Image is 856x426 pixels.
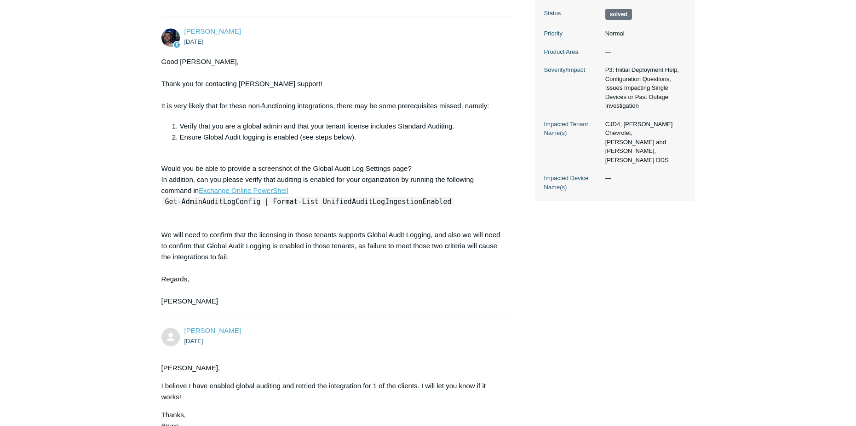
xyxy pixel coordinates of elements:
[180,132,505,143] li: Ensure Global Audit logging is enabled (see steps below).
[199,187,288,194] a: Exchange Online PowerShell
[184,27,241,35] a: [PERSON_NAME]
[601,47,686,57] dd: —
[544,29,601,38] dt: Priority
[184,27,241,35] span: Connor Davis
[184,327,241,334] a: [PERSON_NAME]
[184,338,203,344] time: 06/16/2025, 16:22
[184,327,241,334] span: Bryce Landsbury
[601,174,686,183] dd: —
[601,65,686,111] dd: P3: Initial Deployment Help, Configuration Questions, Issues Impacting Single Devices or Past Out...
[180,121,505,132] li: Verify that you are a global admin and that your tenant license includes Standard Auditing.
[161,56,505,307] div: Good [PERSON_NAME], Thank you for contacting [PERSON_NAME] support! It is very likely that for th...
[544,47,601,57] dt: Product Area
[544,9,601,18] dt: Status
[161,362,505,373] p: [PERSON_NAME],
[161,380,505,403] p: I believe I have enabled global auditing and retried the integration for 1 of the clients. I will...
[544,174,601,192] dt: Impacted Device Name(s)
[162,197,454,206] code: Get-AdminAuditLogConfig | Format-List UnifiedAuditLogIngestionEnabled
[544,65,601,75] dt: Severity/Impact
[601,29,686,38] dd: Normal
[605,9,632,20] span: This request has been solved
[544,120,601,138] dt: Impacted Tenant Name(s)
[601,120,686,165] dd: CJD4, [PERSON_NAME] Chevrolet, [PERSON_NAME] and [PERSON_NAME], [PERSON_NAME] DDS
[184,38,203,45] time: 06/16/2025, 15:57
